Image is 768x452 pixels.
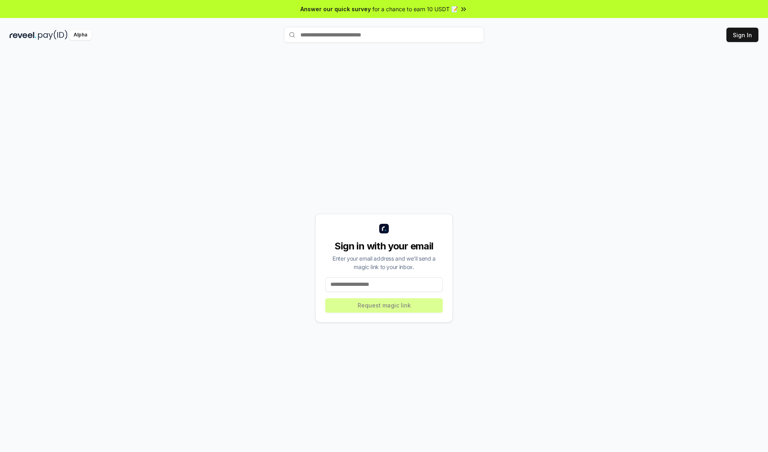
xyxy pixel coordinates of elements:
img: logo_small [379,224,389,233]
div: Alpha [69,30,92,40]
span: Answer our quick survey [300,5,371,13]
button: Sign In [726,28,758,42]
div: Enter your email address and we’ll send a magic link to your inbox. [325,254,443,271]
div: Sign in with your email [325,240,443,253]
span: for a chance to earn 10 USDT 📝 [372,5,458,13]
img: reveel_dark [10,30,36,40]
img: pay_id [38,30,68,40]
